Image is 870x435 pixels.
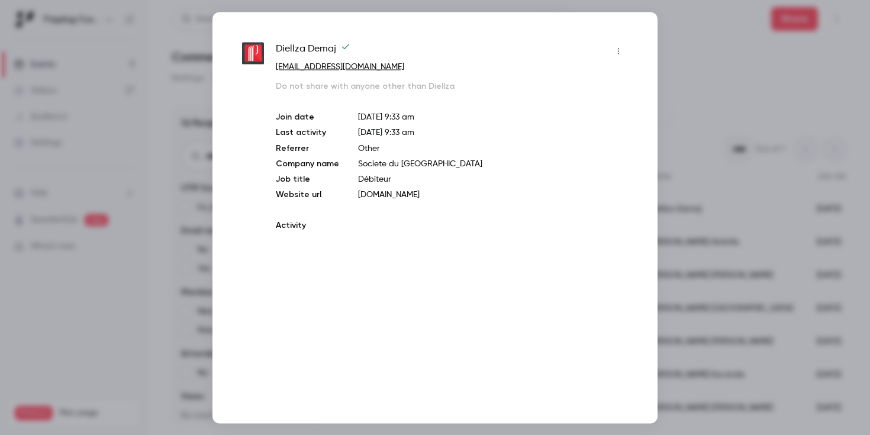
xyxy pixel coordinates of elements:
p: Company name [276,157,339,169]
p: [DOMAIN_NAME] [358,188,628,200]
p: [DATE] 9:33 am [358,111,628,123]
p: Activity [276,219,628,231]
img: partouche.com [242,43,264,65]
p: Do not share with anyone other than Diellza [276,80,628,92]
p: Join date [276,111,339,123]
p: Website url [276,188,339,200]
p: Societe du [GEOGRAPHIC_DATA] [358,157,628,169]
p: Referrer [276,142,339,154]
p: Débiteur [358,173,628,185]
p: Job title [276,173,339,185]
p: Last activity [276,126,339,138]
span: Diellza Demaj [276,41,350,60]
a: [EMAIL_ADDRESS][DOMAIN_NAME] [276,62,404,70]
p: Other [358,142,628,154]
span: [DATE] 9:33 am [358,128,414,136]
